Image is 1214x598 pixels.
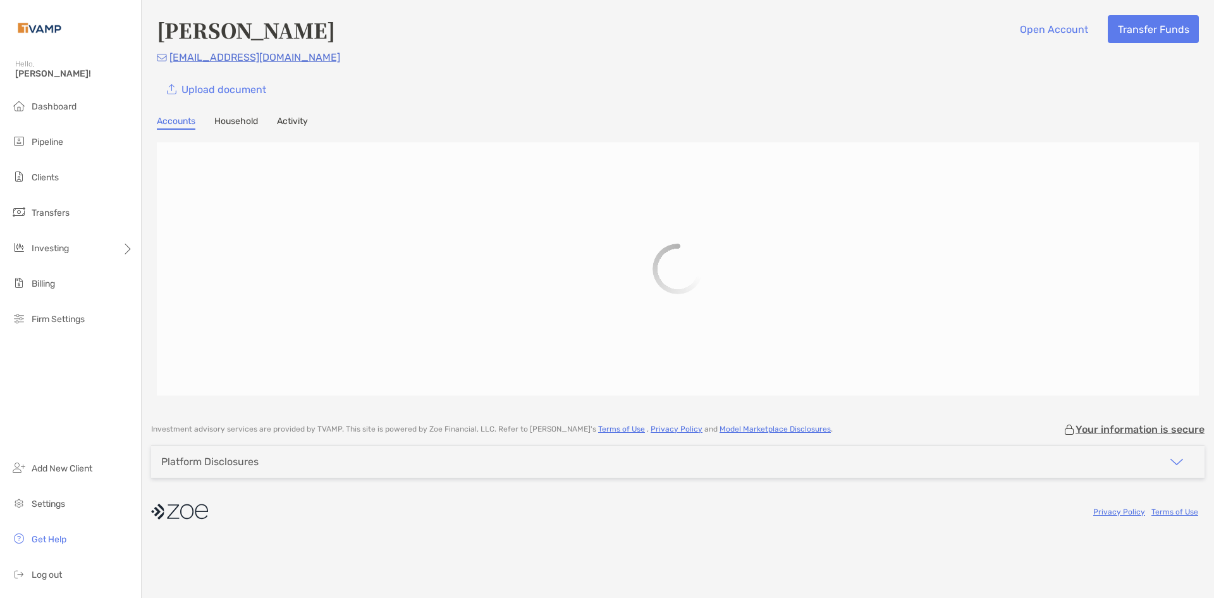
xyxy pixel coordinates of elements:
span: Add New Client [32,463,92,474]
span: Dashboard [32,101,77,112]
span: Log out [32,570,62,580]
img: transfers icon [11,204,27,220]
span: Billing [32,278,55,289]
h4: [PERSON_NAME] [157,15,335,44]
a: Upload document [157,75,276,103]
img: billing icon [11,275,27,290]
button: Transfer Funds [1108,15,1199,43]
img: Zoe Logo [15,5,64,51]
a: Privacy Policy [1093,508,1145,516]
p: Investment advisory services are provided by TVAMP . This site is powered by Zoe Financial, LLC. ... [151,425,833,434]
span: Investing [32,243,69,254]
a: Activity [277,116,308,130]
img: dashboard icon [11,98,27,113]
a: Terms of Use [598,425,645,433]
img: firm-settings icon [11,311,27,326]
img: get-help icon [11,531,27,546]
a: Model Marketplace Disclosures [720,425,831,433]
span: Firm Settings [32,314,85,325]
img: investing icon [11,240,27,255]
img: pipeline icon [11,134,27,149]
a: Terms of Use [1151,508,1198,516]
p: [EMAIL_ADDRESS][DOMAIN_NAME] [169,49,340,65]
img: settings icon [11,495,27,511]
span: Transfers [32,208,70,218]
img: add_new_client icon [11,460,27,475]
img: company logo [151,497,208,526]
span: Settings [32,499,65,509]
img: button icon [167,84,176,95]
span: Clients [32,172,59,183]
span: Get Help [32,534,66,545]
img: icon arrow [1169,454,1184,470]
a: Accounts [157,116,195,130]
span: Pipeline [32,137,63,147]
a: Privacy Policy [651,425,702,433]
img: Email Icon [157,54,167,61]
button: Open Account [1010,15,1098,43]
img: clients icon [11,169,27,184]
p: Your information is secure [1076,423,1205,435]
span: [PERSON_NAME]! [15,68,133,79]
a: Household [214,116,258,130]
div: Platform Disclosures [161,456,259,468]
img: logout icon [11,566,27,582]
